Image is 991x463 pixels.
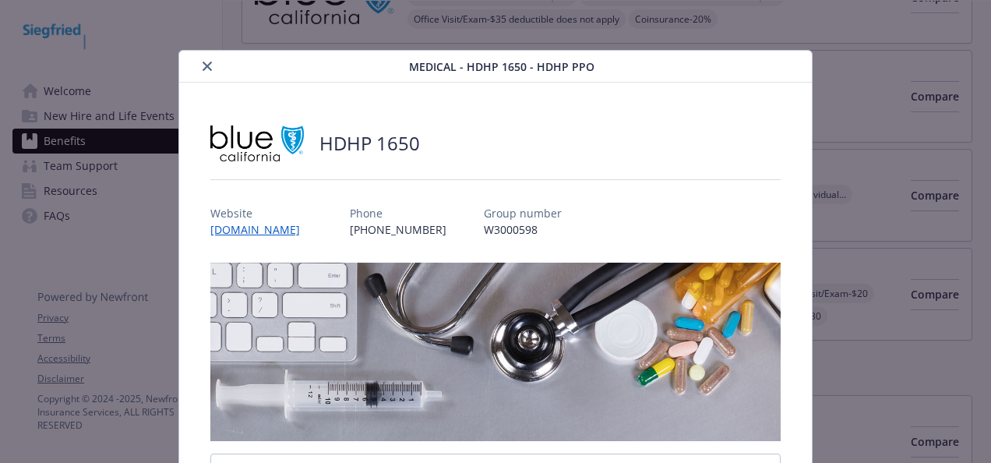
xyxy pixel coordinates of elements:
p: Phone [350,205,446,221]
p: W3000598 [484,221,562,238]
p: Group number [484,205,562,221]
img: Blue Shield of California [210,120,304,167]
h2: HDHP 1650 [319,130,420,157]
a: [DOMAIN_NAME] [210,222,312,237]
p: [PHONE_NUMBER] [350,221,446,238]
img: banner [210,263,781,441]
span: Medical - HDHP 1650 - HDHP PPO [409,58,594,75]
button: close [198,57,217,76]
p: Website [210,205,312,221]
